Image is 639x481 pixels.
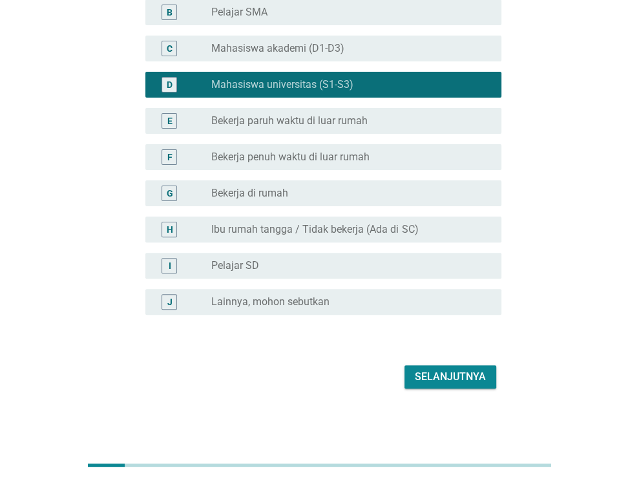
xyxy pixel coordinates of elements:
button: Selanjutnya [404,365,496,389]
label: Pelajar SD [211,259,259,272]
div: I [168,259,171,272]
label: Pelajar SMA [211,6,267,19]
label: Ibu rumah tangga / Tidak bekerja (Ada di SC) [211,223,418,236]
div: D [167,78,173,91]
div: B [167,5,173,19]
label: Bekerja penuh waktu di luar rumah [211,151,370,164]
div: J [167,295,172,308]
label: Mahasiswa akademi (D1-D3) [211,42,344,55]
div: E [167,114,172,127]
div: G [166,186,173,200]
label: Mahasiswa universitas (S1-S3) [211,78,353,91]
label: Bekerja paruh waktu di luar rumah [211,114,368,127]
div: C [167,41,173,55]
div: H [166,222,173,236]
div: Selanjutnya [415,369,486,385]
div: F [167,150,172,164]
label: Bekerja di rumah [211,187,288,200]
label: Lainnya, mohon sebutkan [211,295,330,308]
